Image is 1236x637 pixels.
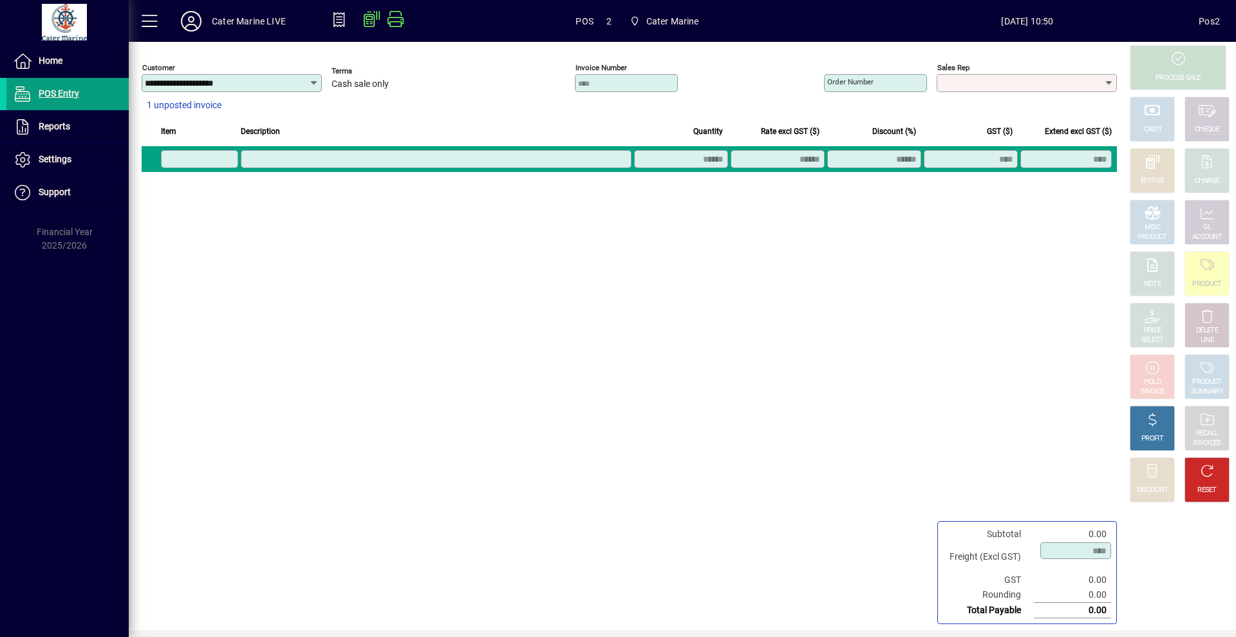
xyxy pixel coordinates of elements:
div: PRODUCT [1192,280,1221,289]
td: 0.00 [1034,603,1111,618]
mat-label: Order number [827,77,874,86]
span: Settings [39,154,71,164]
div: PRODUCT [1192,377,1221,387]
div: EFTPOS [1141,176,1165,186]
div: PROFIT [1141,434,1163,444]
span: Home [39,55,62,66]
div: DISCOUNT [1137,486,1168,495]
div: SUMMARY [1191,387,1223,397]
div: PRODUCT [1138,233,1166,242]
span: 2 [606,11,612,32]
div: Pos2 [1199,11,1220,32]
td: Total Payable [943,603,1034,618]
span: Cater Marine [624,10,704,33]
span: POS Entry [39,88,79,99]
td: GST [943,573,1034,587]
div: CHEQUE [1195,125,1219,135]
span: Support [39,187,71,197]
span: Reports [39,121,70,131]
div: MISC [1145,223,1160,233]
span: Quantity [693,124,723,138]
div: CHARGE [1195,176,1220,186]
button: Profile [171,10,212,33]
div: CASH [1144,125,1161,135]
td: 0.00 [1034,527,1111,542]
div: LINE [1201,336,1213,345]
span: Rate excl GST ($) [761,124,819,138]
span: [DATE] 10:50 [856,11,1199,32]
a: Home [6,45,129,77]
span: 1 unposted invoice [147,99,221,112]
div: INVOICE [1140,387,1164,397]
div: GL [1203,223,1212,233]
span: Extend excl GST ($) [1045,124,1112,138]
div: SELECT [1141,336,1164,345]
div: HOLD [1144,377,1161,387]
span: Description [241,124,280,138]
td: Freight (Excl GST) [943,542,1034,573]
span: Terms [332,67,409,75]
div: PRICE [1144,326,1161,336]
span: Discount (%) [872,124,916,138]
span: Item [161,124,176,138]
div: ACCOUNT [1192,233,1222,242]
div: RESET [1197,486,1217,495]
a: Support [6,176,129,209]
div: INVOICES [1193,439,1221,448]
span: POS [576,11,594,32]
button: 1 unposted invoice [142,94,227,117]
td: Subtotal [943,527,1034,542]
div: Cater Marine LIVE [212,11,286,32]
mat-label: Invoice number [576,63,627,72]
td: Rounding [943,587,1034,603]
a: Settings [6,144,129,176]
div: RECALL [1196,429,1219,439]
mat-label: Sales rep [937,63,969,72]
td: 0.00 [1034,587,1111,603]
mat-label: Customer [142,63,175,72]
div: NOTE [1144,280,1161,289]
span: GST ($) [987,124,1013,138]
td: 0.00 [1034,573,1111,587]
a: Reports [6,111,129,143]
div: DELETE [1196,326,1218,336]
span: Cater Marine [646,11,699,32]
span: Cash sale only [332,79,389,90]
div: PROCESS SALE [1156,73,1201,83]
